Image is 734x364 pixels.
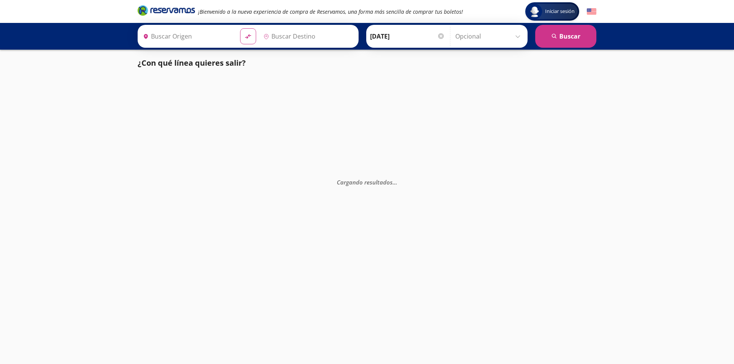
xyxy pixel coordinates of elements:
a: Brand Logo [138,5,195,18]
button: Buscar [535,25,596,48]
i: Brand Logo [138,5,195,16]
p: ¿Con qué línea quieres salir? [138,57,246,69]
input: Elegir Fecha [370,27,445,46]
span: . [396,178,397,186]
span: . [393,178,394,186]
input: Buscar Origen [140,27,234,46]
span: . [394,178,396,186]
span: Iniciar sesión [542,8,578,15]
input: Buscar Destino [260,27,354,46]
input: Opcional [455,27,524,46]
em: ¡Bienvenido a la nueva experiencia de compra de Reservamos, una forma más sencilla de comprar tus... [198,8,463,15]
em: Cargando resultados [337,178,397,186]
button: English [587,7,596,16]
